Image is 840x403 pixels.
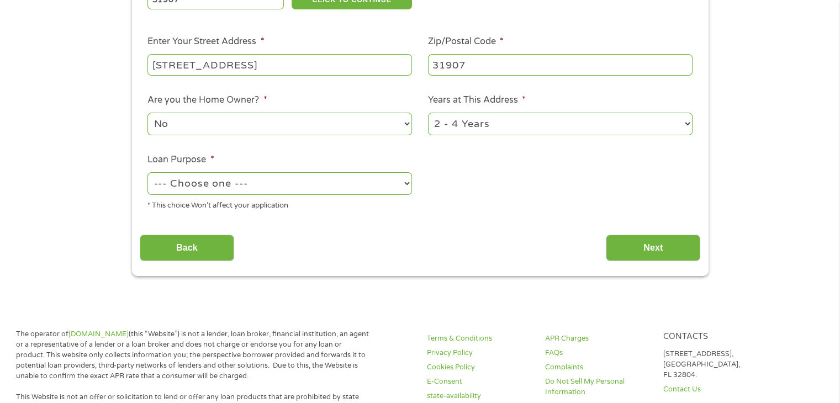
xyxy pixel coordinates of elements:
input: 1 Main Street [147,54,412,75]
a: state-availability [427,391,532,401]
label: Years at This Address [428,94,526,106]
div: * This choice Won’t affect your application [147,197,412,211]
a: Privacy Policy [427,348,532,358]
a: Complaints [545,362,650,373]
a: APR Charges [545,333,650,344]
a: Do Not Sell My Personal Information [545,377,650,397]
a: FAQs [545,348,650,358]
a: [DOMAIN_NAME] [68,330,129,338]
a: E-Consent [427,377,532,387]
label: Loan Purpose [147,154,214,166]
a: Contact Us [663,384,768,395]
label: Enter Your Street Address [147,36,264,47]
input: Back [140,235,234,262]
label: Zip/Postal Code [428,36,504,47]
a: Cookies Policy [427,362,532,373]
a: Terms & Conditions [427,333,532,344]
h4: Contacts [663,332,768,342]
label: Are you the Home Owner? [147,94,267,106]
input: Next [606,235,700,262]
p: [STREET_ADDRESS], [GEOGRAPHIC_DATA], FL 32804. [663,349,768,380]
p: The operator of (this “Website”) is not a lender, loan broker, financial institution, an agent or... [16,329,371,381]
